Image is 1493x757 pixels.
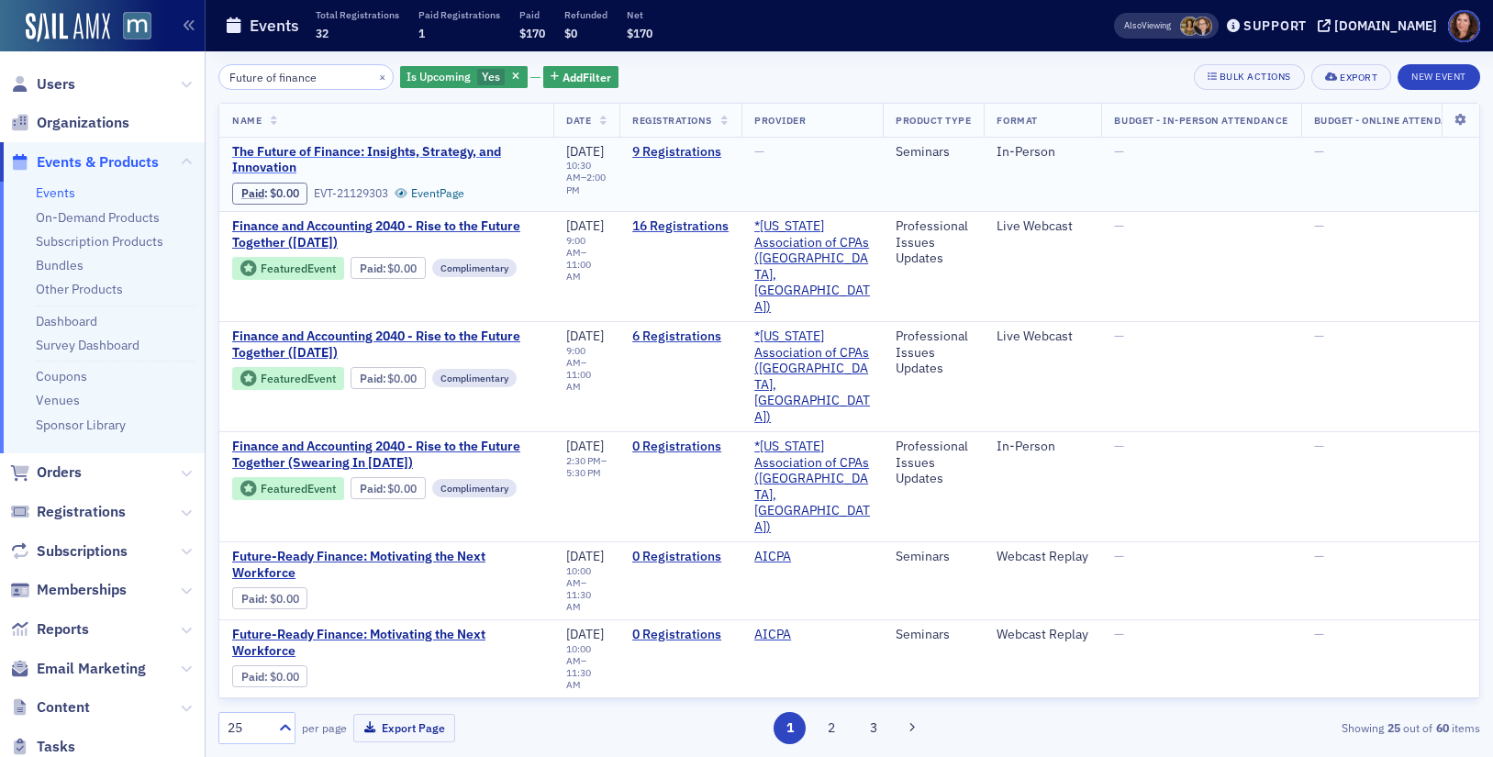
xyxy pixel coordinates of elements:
[1314,143,1324,160] span: —
[36,417,126,433] a: Sponsor Library
[37,619,89,640] span: Reports
[566,588,591,613] time: 11:30 AM
[37,152,159,173] span: Events & Products
[36,368,87,384] a: Coupons
[997,328,1088,345] div: Live Webcast
[10,502,126,522] a: Registrations
[1334,17,1437,34] div: [DOMAIN_NAME]
[110,12,151,43] a: View Homepage
[250,15,299,37] h1: Events
[566,548,604,564] span: [DATE]
[1398,67,1480,83] a: New Event
[997,114,1037,127] span: Format
[632,144,729,161] a: 9 Registrations
[566,643,607,692] div: –
[36,209,160,226] a: On-Demand Products
[1314,626,1324,642] span: —
[36,392,80,408] a: Venues
[432,369,517,387] div: Complimentary
[816,712,848,744] button: 2
[270,670,299,684] span: $0.00
[10,580,127,600] a: Memberships
[353,714,455,742] button: Export Page
[519,26,545,40] span: $170
[519,8,545,21] p: Paid
[1314,438,1324,454] span: —
[241,670,264,684] a: Paid
[754,549,791,565] a: AICPA
[36,337,139,353] a: Survey Dashboard
[232,218,540,250] a: Finance and Accounting 2040 - Rise to the Future Together ([DATE])
[232,144,540,176] a: The Future of Finance: Insights, Strategy, and Innovation
[566,235,607,284] div: –
[314,186,388,200] div: EVT-21129303
[896,328,971,377] div: Professional Issues Updates
[232,114,262,127] span: Name
[1114,114,1287,127] span: Budget - In-Person Attendance
[563,69,611,85] span: Add Filter
[10,619,89,640] a: Reports
[241,670,270,684] span: :
[302,719,347,736] label: per page
[270,592,299,606] span: $0.00
[10,737,75,757] a: Tasks
[566,368,591,393] time: 11:00 AM
[407,69,471,83] span: Is Upcoming
[10,113,129,133] a: Organizations
[566,143,604,160] span: [DATE]
[37,502,126,522] span: Registrations
[1314,328,1324,344] span: —
[632,114,712,127] span: Registrations
[232,328,540,361] span: Finance and Accounting 2040 - Rise to the Future Together (November 2025)
[218,64,394,90] input: Search…
[754,114,806,127] span: Provider
[26,13,110,42] img: SailAMX
[36,313,97,329] a: Dashboard
[754,328,870,425] a: *[US_STATE] Association of CPAs ([GEOGRAPHIC_DATA], [GEOGRAPHIC_DATA])
[566,642,591,667] time: 10:00 AM
[10,462,82,483] a: Orders
[566,466,601,479] time: 5:30 PM
[241,186,270,200] span: :
[566,666,591,691] time: 11:30 AM
[1448,10,1480,42] span: Profile
[241,186,264,200] a: Paid
[1114,548,1124,564] span: —
[997,218,1088,235] div: Live Webcast
[1314,217,1324,234] span: —
[232,665,307,687] div: Paid: 0 - $0
[1114,626,1124,642] span: —
[36,281,123,297] a: Other Products
[1194,64,1305,90] button: Bulk Actions
[10,659,146,679] a: Email Marketing
[754,218,870,315] span: *Maryland Association of CPAs (Timonium, MD)
[232,183,307,205] div: Paid: 8 - $0
[232,549,540,581] span: Future-Ready Finance: Motivating the Next Workforce
[400,66,528,89] div: Yes
[360,262,383,275] a: Paid
[10,152,159,173] a: Events & Products
[754,627,870,643] span: AICPA
[232,218,540,250] span: Finance and Accounting 2040 - Rise to the Future Together (October 2025)
[387,482,417,495] span: $0.00
[754,328,870,425] span: *Maryland Association of CPAs (Timonium, MD)
[754,439,870,535] span: *Maryland Association of CPAs (Timonium, MD)
[627,26,652,40] span: $170
[566,234,585,259] time: 9:00 AM
[896,114,971,127] span: Product Type
[566,345,607,394] div: –
[387,372,417,385] span: $0.00
[632,549,729,565] a: 0 Registrations
[395,186,464,200] a: EventPage
[566,564,591,589] time: 10:00 AM
[1193,17,1212,36] span: Michelle Brown
[360,372,388,385] span: :
[10,74,75,95] a: Users
[754,218,870,315] a: *[US_STATE] Association of CPAs ([GEOGRAPHIC_DATA], [GEOGRAPHIC_DATA])
[351,367,426,389] div: Paid: 6 - $0
[37,737,75,757] span: Tasks
[36,184,75,201] a: Events
[432,259,517,277] div: Complimentary
[1124,19,1142,31] div: Also
[1124,19,1171,32] span: Viewing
